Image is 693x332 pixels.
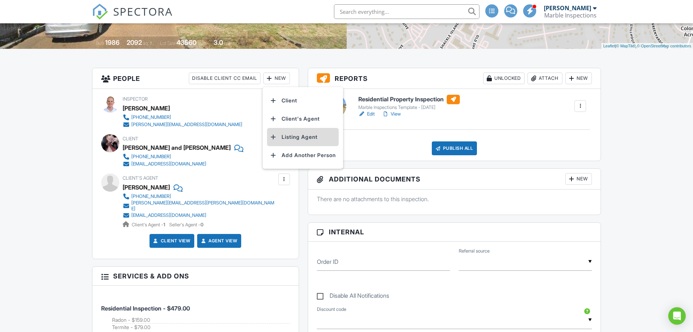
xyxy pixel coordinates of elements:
div: Marble Inspections Template - [DATE] [358,105,460,110]
h3: Additional Documents [308,169,601,190]
div: 2092 [127,39,142,46]
div: Attach [527,73,562,84]
input: Search everything... [334,4,479,19]
div: Open Intercom Messenger [668,307,686,325]
img: The Best Home Inspection Software - Spectora [92,4,108,20]
div: New [565,73,592,84]
a: [EMAIL_ADDRESS][DOMAIN_NAME] [123,160,238,168]
div: [PHONE_NUMBER] [131,194,171,199]
a: [PHONE_NUMBER] [123,153,238,160]
a: [PERSON_NAME][EMAIL_ADDRESS][DOMAIN_NAME] [123,121,242,128]
span: Lot Size [160,40,175,46]
a: View [382,110,401,118]
p: There are no attachments to this inspection. [317,195,592,203]
div: 43560 [176,39,196,46]
div: [PERSON_NAME][EMAIL_ADDRESS][DOMAIN_NAME] [131,122,242,128]
div: [PHONE_NUMBER] [131,114,171,120]
a: [PERSON_NAME] [123,182,170,193]
span: Seller's Agent - [169,222,203,227]
h6: Residential Property Inspection [358,95,460,104]
a: [PHONE_NUMBER] [123,193,276,200]
strong: 1 [163,222,165,227]
a: Agent View [200,237,237,245]
a: Client View [152,237,191,245]
h3: Services & Add ons [92,267,299,286]
a: [EMAIL_ADDRESS][DOMAIN_NAME] [123,212,276,219]
div: [EMAIL_ADDRESS][DOMAIN_NAME] [131,161,206,167]
a: [PHONE_NUMBER] [123,114,242,121]
a: [PERSON_NAME][EMAIL_ADDRESS][PERSON_NAME][DOMAIN_NAME] [123,200,276,212]
span: Client [123,136,138,141]
a: Leaflet [603,44,615,48]
span: Inspector [123,96,148,102]
div: New [263,73,290,84]
a: Residential Property Inspection Marble Inspections Template - [DATE] [358,95,460,111]
h3: People [92,68,299,89]
div: 3.0 [214,39,223,46]
div: | [601,43,693,49]
span: sq.ft. [198,40,207,46]
div: Marble Inspections [544,12,597,19]
span: SPECTORA [113,4,173,19]
span: bathrooms [224,40,245,46]
label: Order ID [317,258,338,266]
div: Disable Client CC Email [189,73,260,84]
a: © MapTiler [616,44,636,48]
a: © OpenStreetMap contributors [637,44,691,48]
h3: Reports [308,68,601,89]
div: [EMAIL_ADDRESS][DOMAIN_NAME] [131,212,206,218]
h3: Internal [308,223,601,242]
span: Residential Inspection - $479.00 [101,305,190,312]
div: [PERSON_NAME] [544,4,591,12]
div: New [565,173,592,185]
a: SPECTORA [92,10,173,25]
span: Client's Agent [123,175,158,181]
div: [PERSON_NAME] [123,103,170,114]
span: Built [96,40,104,46]
span: sq. ft. [143,40,153,46]
div: [PERSON_NAME][EMAIL_ADDRESS][PERSON_NAME][DOMAIN_NAME] [131,200,276,212]
div: [PHONE_NUMBER] [131,154,171,160]
div: Unlocked [483,73,525,84]
label: Discount code [317,306,346,313]
a: Edit [358,110,375,118]
div: Publish All [432,141,477,155]
label: Disable All Notifications [317,292,389,301]
li: Add on: Termite [112,324,290,331]
div: [PERSON_NAME] and [PERSON_NAME] [123,142,231,153]
span: Client's Agent - [132,222,166,227]
div: 1986 [105,39,120,46]
strong: 0 [200,222,203,227]
li: Add on: Radon [112,316,290,324]
label: Referral source [459,248,490,254]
